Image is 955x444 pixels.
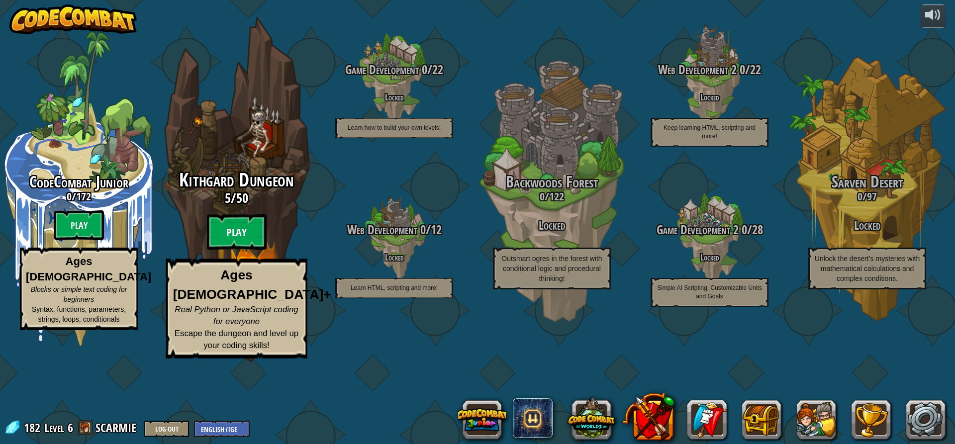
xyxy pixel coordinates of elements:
[76,189,91,204] span: 172
[417,221,426,238] span: 0
[315,253,473,262] h4: Locked
[345,61,419,78] span: Game Development
[657,221,739,238] span: Game Development 2
[501,255,602,282] span: Outsmart ogres in the forest with conditional logic and procedural thinking!
[540,189,545,204] span: 0
[752,221,763,238] span: 28
[236,189,248,207] span: 50
[419,61,427,78] span: 0
[142,191,331,205] h3: /
[431,221,442,238] span: 12
[657,284,762,300] span: Simple AI Scripting, Customizable Units and Goals
[179,167,293,193] span: Kithgard Dungeon
[347,221,417,238] span: Web Development
[144,421,189,437] button: Log Out
[788,190,946,202] h3: /
[921,4,946,28] button: Adjust volume
[32,305,126,323] span: Syntax, functions, parameters, strings, loops, conditionals
[858,189,862,204] span: 0
[737,61,745,78] span: 0
[664,124,756,140] span: Keep learning HTML, scripting and more!
[95,420,139,436] a: SCARMIE
[67,189,72,204] span: 0
[9,4,137,34] img: CodeCombat - Learn how to code by playing a game
[173,268,331,302] strong: Ages [DEMOGRAPHIC_DATA]+
[351,284,438,291] span: Learn HTML, scripting and more!
[473,219,631,232] h3: Locked
[315,92,473,102] h4: Locked
[315,223,473,237] h3: /
[832,171,903,192] span: Sarven Desert
[225,189,231,207] span: 5
[175,305,298,326] span: Real Python or JavaScript coding for everyone
[26,255,151,283] strong: Ages [DEMOGRAPHIC_DATA]
[506,171,598,192] span: Backwoods Forest
[739,221,747,238] span: 0
[44,420,64,436] span: Level
[815,255,920,282] span: Unlock the desert’s mysteries with mathematical calculations and complex conditions.
[432,61,443,78] span: 22
[68,420,73,436] span: 6
[54,210,104,240] btn: Play
[315,63,473,77] h3: /
[473,190,631,202] h3: /
[631,63,788,77] h3: /
[31,285,127,303] span: Blocks or simple text coding for beginners
[175,329,298,350] span: Escape the dungeon and level up your coding skills!
[658,61,737,78] span: Web Development 2
[631,223,788,237] h3: /
[867,189,877,204] span: 97
[24,420,43,436] span: 182
[631,253,788,262] h4: Locked
[207,214,267,250] btn: Play
[29,171,128,192] span: CodeCombat Junior
[631,92,788,102] h4: Locked
[788,219,946,232] h3: Locked
[549,189,564,204] span: 122
[348,124,441,131] span: Learn how to build your own levels!
[750,61,761,78] span: 22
